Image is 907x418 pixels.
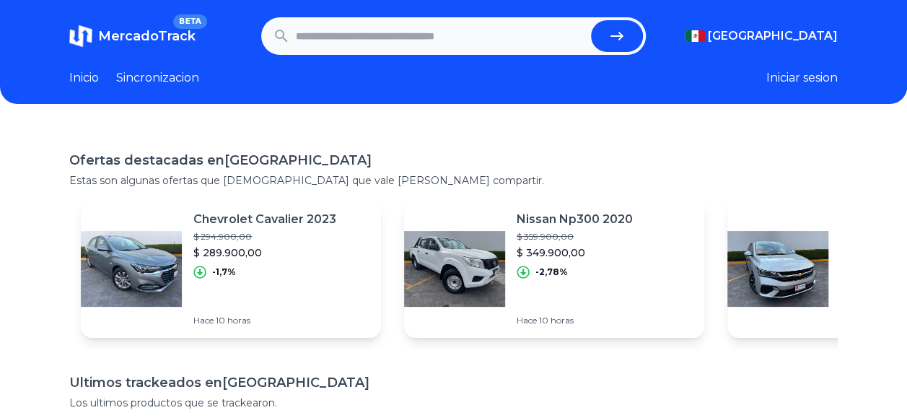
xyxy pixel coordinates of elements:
[766,69,838,87] button: Iniciar sesion
[404,199,704,338] a: Featured imageNissan Np300 2020$ 359.900,00$ 349.900,00-2,78%Hace 10 horas
[404,218,505,319] img: Featured image
[193,211,336,228] p: Chevrolet Cavalier 2023
[517,211,633,228] p: Nissan Np300 2020
[69,25,196,48] a: MercadoTrackBETA
[173,14,207,29] span: BETA
[535,266,568,278] p: -2,78%
[517,315,633,326] p: Hace 10 horas
[69,150,838,170] h1: Ofertas destacadas en [GEOGRAPHIC_DATA]
[116,69,199,87] a: Sincronizacion
[517,231,633,243] p: $ 359.900,00
[69,373,838,393] h1: Ultimos trackeados en [GEOGRAPHIC_DATA]
[98,28,196,44] span: MercadoTrack
[69,173,838,188] p: Estas son algunas ofertas que [DEMOGRAPHIC_DATA] que vale [PERSON_NAME] compartir.
[685,27,838,45] button: [GEOGRAPHIC_DATA]
[517,245,633,260] p: $ 349.900,00
[81,199,381,338] a: Featured imageChevrolet Cavalier 2023$ 294.900,00$ 289.900,00-1,7%Hace 10 horas
[193,231,336,243] p: $ 294.900,00
[685,30,705,42] img: Mexico
[81,218,182,319] img: Featured image
[212,266,236,278] p: -1,7%
[69,25,92,48] img: MercadoTrack
[69,396,838,410] p: Los ultimos productos que se trackearon.
[708,27,838,45] span: [GEOGRAPHIC_DATA]
[193,245,336,260] p: $ 289.900,00
[193,315,336,326] p: Hace 10 horas
[727,218,828,319] img: Featured image
[69,69,99,87] a: Inicio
